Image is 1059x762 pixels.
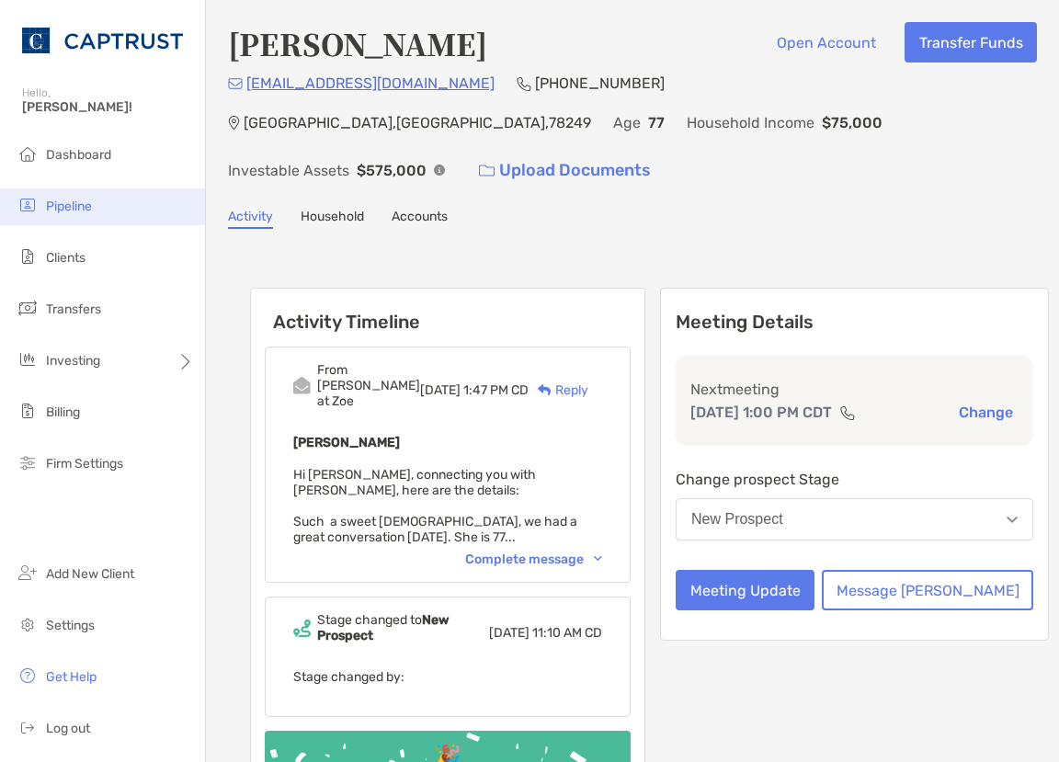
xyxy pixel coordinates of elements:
[17,142,39,165] img: dashboard icon
[46,566,134,582] span: Add New Client
[357,159,427,182] p: $575,000
[648,111,665,134] p: 77
[22,7,183,74] img: CAPTRUST Logo
[535,72,665,95] p: [PHONE_NUMBER]
[17,297,39,319] img: transfers icon
[46,456,123,472] span: Firm Settings
[228,22,487,64] h4: [PERSON_NAME]
[953,403,1019,422] button: Change
[17,665,39,687] img: get-help icon
[822,570,1033,610] button: Message [PERSON_NAME]
[613,111,641,134] p: Age
[46,199,92,214] span: Pipeline
[676,311,1033,334] p: Meeting Details
[479,165,495,177] img: button icon
[690,378,1019,401] p: Next meeting
[317,612,489,643] div: Stage changed to
[517,76,531,91] img: Phone Icon
[690,401,832,424] p: [DATE] 1:00 PM CDT
[691,511,783,528] div: New Prospect
[17,400,39,422] img: billing icon
[594,556,602,562] img: Chevron icon
[246,72,495,95] p: [EMAIL_ADDRESS][DOMAIN_NAME]
[839,405,856,420] img: communication type
[244,111,591,134] p: [GEOGRAPHIC_DATA] , [GEOGRAPHIC_DATA] , 78249
[251,289,644,333] h6: Activity Timeline
[687,111,814,134] p: Household Income
[228,116,240,131] img: Location Icon
[46,250,85,266] span: Clients
[293,467,577,545] span: Hi [PERSON_NAME], connecting you with [PERSON_NAME], here are the details: Such a sweet [DEMOGRAP...
[46,404,80,420] span: Billing
[762,22,890,63] button: Open Account
[392,209,448,229] a: Accounts
[17,348,39,370] img: investing icon
[17,451,39,473] img: firm-settings icon
[676,570,814,610] button: Meeting Update
[293,665,602,688] p: Stage changed by:
[22,99,194,115] span: [PERSON_NAME]!
[293,435,400,450] b: [PERSON_NAME]
[17,562,39,584] img: add_new_client icon
[434,165,445,176] img: Info Icon
[317,362,420,409] div: From [PERSON_NAME] at Zoe
[46,353,100,369] span: Investing
[420,382,461,398] span: [DATE]
[905,22,1037,63] button: Transfer Funds
[317,612,449,643] b: New Prospect
[532,625,602,641] span: 11:10 AM CD
[17,245,39,267] img: clients icon
[467,151,663,190] a: Upload Documents
[538,384,552,396] img: Reply icon
[46,301,101,317] span: Transfers
[46,721,90,736] span: Log out
[822,111,882,134] p: $75,000
[1007,517,1018,523] img: Open dropdown arrow
[529,381,588,400] div: Reply
[293,620,311,637] img: Event icon
[463,382,529,398] span: 1:47 PM CD
[17,613,39,635] img: settings icon
[46,669,97,685] span: Get Help
[228,78,243,89] img: Email Icon
[301,209,364,229] a: Household
[676,498,1033,540] button: New Prospect
[465,552,602,567] div: Complete message
[17,716,39,738] img: logout icon
[676,468,1033,491] p: Change prospect Stage
[17,194,39,216] img: pipeline icon
[228,209,273,229] a: Activity
[293,377,311,394] img: Event icon
[489,625,529,641] span: [DATE]
[46,147,111,163] span: Dashboard
[46,618,95,633] span: Settings
[228,159,349,182] p: Investable Assets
